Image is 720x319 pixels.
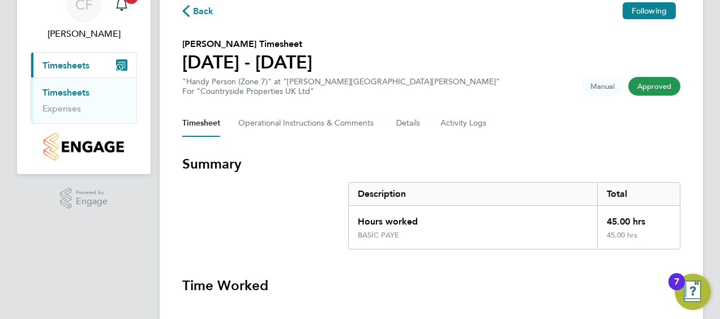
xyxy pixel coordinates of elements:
[193,5,214,18] span: Back
[182,3,214,18] button: Back
[628,77,680,96] span: This timesheet has been approved.
[182,155,680,173] h3: Summary
[674,282,679,296] div: 7
[182,77,500,96] div: "Handy Person (Zone 7)" at "[PERSON_NAME][GEOGRAPHIC_DATA][PERSON_NAME]"
[44,133,123,161] img: countryside-properties-logo-retina.png
[597,231,680,249] div: 45.00 hrs
[42,87,89,98] a: Timesheets
[349,206,597,231] div: Hours worked
[597,206,680,231] div: 45.00 hrs
[349,183,597,205] div: Description
[76,188,108,197] span: Powered by
[42,60,89,71] span: Timesheets
[238,110,378,137] button: Operational Instructions & Comments
[182,37,312,51] h2: [PERSON_NAME] Timesheet
[42,103,81,114] a: Expenses
[675,274,711,310] button: Open Resource Center, 7 new notifications
[76,197,108,206] span: Engage
[396,110,422,137] button: Details
[632,6,667,16] span: Following
[60,188,108,209] a: Powered byEngage
[31,77,136,123] div: Timesheets
[31,133,137,161] a: Go to home page
[440,110,488,137] button: Activity Logs
[581,77,624,96] span: This timesheet was manually created.
[182,277,680,295] h3: Time Worked
[31,53,136,77] button: Timesheets
[348,182,680,249] div: Summary
[31,27,137,41] span: Chris Ferris
[182,51,312,74] h1: [DATE] - [DATE]
[623,2,676,19] button: Following
[358,231,399,240] div: BASIC PAYE
[182,87,500,96] div: For "Countryside Properties UK Ltd"
[182,110,220,137] button: Timesheet
[597,183,680,205] div: Total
